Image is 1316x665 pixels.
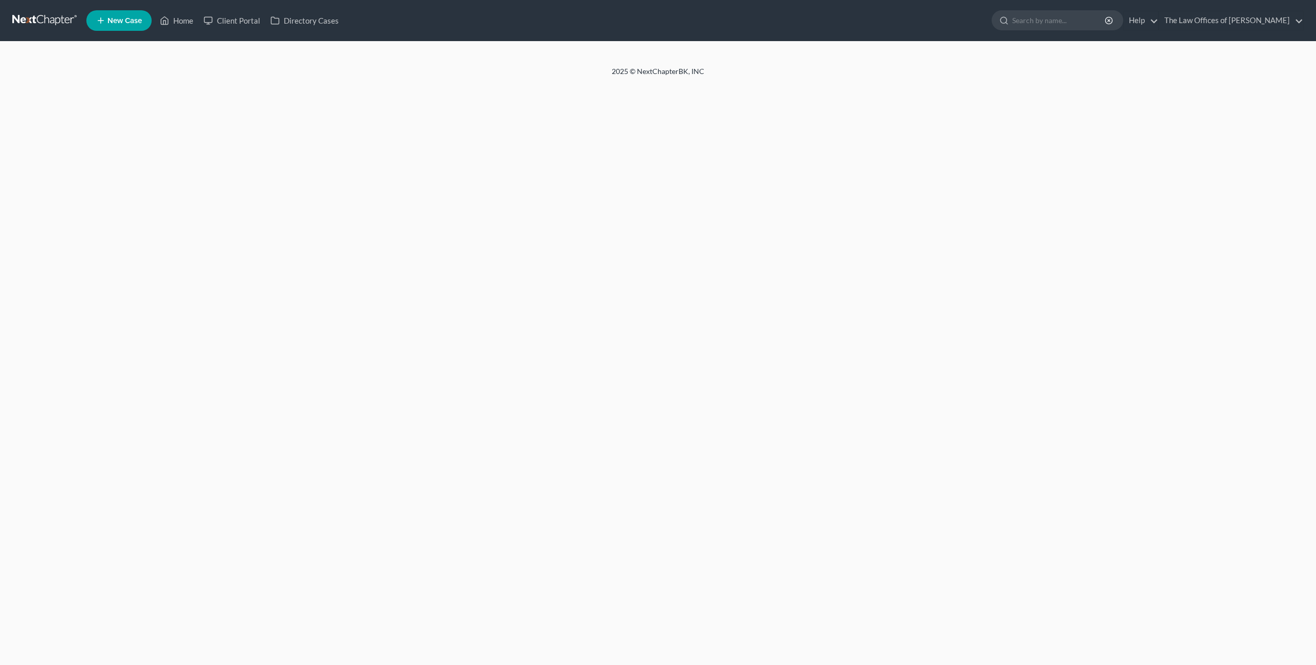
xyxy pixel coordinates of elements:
a: The Law Offices of [PERSON_NAME] [1159,11,1303,30]
a: Help [1124,11,1158,30]
input: Search by name... [1012,11,1106,30]
a: Client Portal [198,11,265,30]
a: Home [155,11,198,30]
a: Directory Cases [265,11,344,30]
span: New Case [107,17,142,25]
div: 2025 © NextChapterBK, INC [365,66,951,85]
